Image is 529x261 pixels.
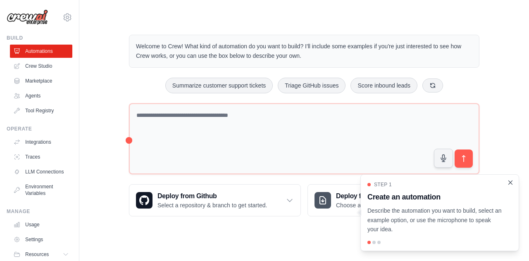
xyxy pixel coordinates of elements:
p: Welcome to Crew! What kind of automation do you want to build? I'll include some examples if you'... [136,42,472,61]
button: Triage GitHub issues [278,78,346,93]
a: Agents [10,89,72,102]
a: Environment Variables [10,180,72,200]
p: Select a repository & branch to get started. [157,201,267,209]
a: Settings [10,233,72,246]
span: Step 1 [374,181,392,188]
button: Close walkthrough [507,179,514,186]
p: Choose a zip file to upload. [336,201,406,209]
a: Marketplace [10,74,72,88]
iframe: Chat Widget [488,221,529,261]
a: LLM Connections [10,165,72,178]
h3: Create an automation [367,191,502,203]
div: Operate [7,126,72,132]
a: Integrations [10,135,72,149]
img: Logo [7,9,48,25]
div: Build [7,35,72,41]
h3: Deploy from zip file [336,191,406,201]
button: Score inbound leads [350,78,417,93]
a: Tool Registry [10,104,72,117]
a: Usage [10,218,72,231]
p: Describe the automation you want to build, select an example option, or use the microphone to spe... [367,206,502,234]
button: Resources [10,248,72,261]
a: Crew Studio [10,59,72,73]
div: Manage [7,208,72,215]
a: Automations [10,45,72,58]
a: Traces [10,150,72,164]
h3: Deploy from Github [157,191,267,201]
button: Summarize customer support tickets [165,78,273,93]
span: Resources [25,251,49,258]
